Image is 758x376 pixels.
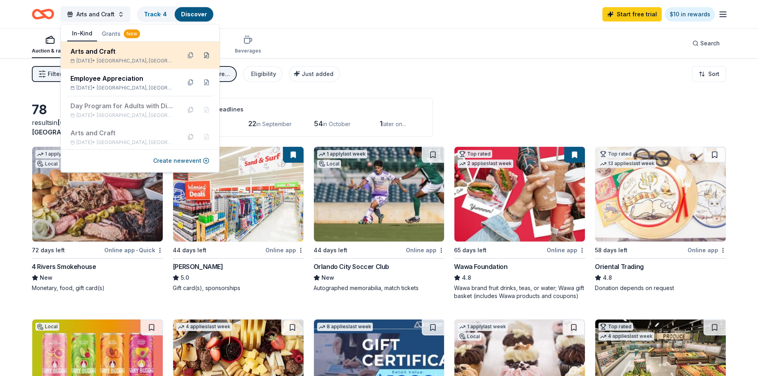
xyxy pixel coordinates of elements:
div: Oriental Trading [595,262,644,271]
button: Filter4 [32,66,68,82]
a: $10 in rewards [665,7,715,21]
span: 5.0 [181,273,189,282]
div: 44 days left [314,245,347,255]
a: Home [32,5,54,23]
a: Image for Wawa FoundationTop rated2 applieslast week65 days leftOnline appWawa Foundation4.8Wawa ... [454,146,585,300]
div: Online app [265,245,304,255]
span: 4.8 [603,273,612,282]
img: Image for 4 Rivers Smokehouse [32,147,163,242]
div: [DATE] • [70,58,175,64]
div: Monetary, food, gift card(s) [32,284,163,292]
div: Arts and Craft [70,128,175,138]
span: [GEOGRAPHIC_DATA], [GEOGRAPHIC_DATA] [97,112,175,119]
div: [DATE] • [70,85,175,91]
div: 58 days left [595,245,627,255]
div: Autographed memorabilia, match tickets [314,284,445,292]
div: Top rated [458,150,492,158]
span: in September [256,121,292,127]
span: 1 [380,119,382,128]
a: Image for Winn-DixieTop rated44 days leftOnline app[PERSON_NAME]5.0Gift card(s), sponsorships [173,146,304,292]
span: New [40,273,53,282]
span: • [136,247,138,253]
div: 4 Rivers Smokehouse [32,262,96,271]
div: 4 applies last week [598,332,654,341]
div: Day Program for Adults with Disabilities [70,101,175,111]
div: Wawa brand fruit drinks, teas, or water; Wawa gift basket (includes Wawa products and coupons) [454,284,585,300]
img: Image for Winn-Dixie [173,147,304,242]
span: 54 [314,119,323,128]
div: Local [458,333,481,341]
button: Track· 4Discover [137,6,214,22]
div: Local [317,160,341,168]
span: later on... [382,121,406,127]
div: Orlando City Soccer Club [314,262,389,271]
button: Auction & raffle [32,32,68,58]
button: Arts and Craft [60,6,131,22]
button: In-Kind [67,26,97,41]
div: 8 applies last week [317,323,373,331]
span: Arts and Craft [76,10,115,19]
div: 1 apply last week [35,150,86,158]
div: [DATE] • [70,139,175,146]
div: 1 apply last week [317,150,367,158]
button: Search [686,35,726,51]
div: Online app Quick [104,245,163,255]
button: Create newevent [153,156,209,166]
div: Top rated [598,323,633,331]
div: Local [35,160,59,168]
span: 22 [248,119,256,128]
div: 2 applies last week [458,160,513,168]
a: Track· 4 [144,11,167,18]
div: 72 days left [32,245,65,255]
div: New [124,29,140,38]
div: Eligibility [251,69,276,79]
a: Start free trial [602,7,662,21]
div: Top rated [598,150,633,158]
img: Image for Oriental Trading [595,147,726,242]
div: 78 [32,102,163,118]
div: [PERSON_NAME] [173,262,223,271]
div: Gift card(s), sponsorships [173,284,304,292]
div: Donation depends on request [595,284,726,292]
img: Image for Wawa Foundation [454,147,585,242]
span: in October [323,121,351,127]
span: [GEOGRAPHIC_DATA], [GEOGRAPHIC_DATA] [97,139,175,146]
div: Online app [688,245,726,255]
div: Application deadlines [183,105,423,114]
a: Image for Oriental TradingTop rated13 applieslast week58 days leftOnline appOriental Trading4.8Do... [595,146,726,292]
button: Just added [289,66,340,82]
span: Filter [48,69,62,79]
div: 4 applies last week [176,323,232,331]
span: [GEOGRAPHIC_DATA], [GEOGRAPHIC_DATA] [97,58,175,64]
div: results [32,118,163,137]
button: Beverages [235,32,261,58]
button: Eligibility [243,66,283,82]
div: 44 days left [173,245,207,255]
span: Sort [708,69,719,79]
div: Online app [547,245,585,255]
span: [GEOGRAPHIC_DATA], [GEOGRAPHIC_DATA] [97,85,175,91]
span: New [322,273,334,282]
div: 65 days left [454,245,487,255]
span: 4.8 [462,273,471,282]
button: Grants [97,27,145,41]
div: Wawa Foundation [454,262,507,271]
span: Just added [302,70,333,77]
div: [DATE] • [70,112,175,119]
div: Employee Appreciation [70,74,175,83]
div: Local [35,323,59,331]
div: 13 applies last week [598,160,656,168]
img: Image for Orlando City Soccer Club [314,147,444,242]
div: 1 apply last week [458,323,508,331]
div: Auction & raffle [32,48,68,54]
div: Arts and Craft [70,47,175,56]
a: Discover [181,11,207,18]
a: Image for Orlando City Soccer Club1 applylast weekLocal44 days leftOnline appOrlando City Soccer ... [314,146,445,292]
div: Beverages [235,48,261,54]
button: Sort [692,66,726,82]
span: Search [700,39,720,48]
div: Online app [406,245,444,255]
a: Image for 4 Rivers Smokehouse1 applylast weekLocal72 days leftOnline app•Quick4 Rivers Smokehouse... [32,146,163,292]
